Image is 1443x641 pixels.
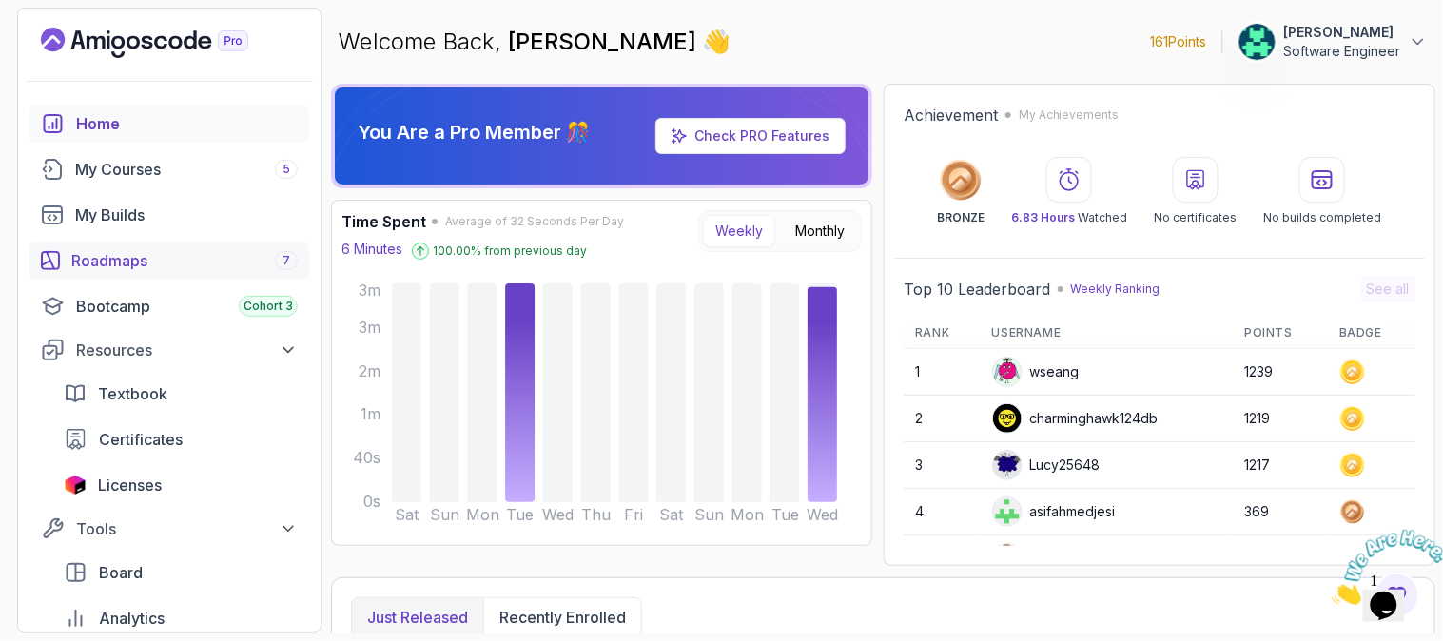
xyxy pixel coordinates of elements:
tspan: 3m [359,319,380,337]
p: No builds completed [1263,210,1381,225]
td: 5 [904,535,981,582]
button: Weekly [703,215,775,247]
div: asifahmedjesi [992,496,1116,527]
div: Lucy25648 [992,450,1101,480]
span: [PERSON_NAME] [508,28,702,55]
th: Rank [904,318,981,349]
span: 1 [8,8,15,24]
button: Recently enrolled [483,598,641,636]
span: 7 [283,253,290,268]
a: builds [29,196,309,234]
p: Software Engineer [1284,42,1401,61]
a: Landing page [41,28,292,58]
tspan: Wed [808,506,839,524]
a: analytics [52,599,309,637]
td: 1219 [1233,396,1328,442]
tspan: Wed [542,506,574,524]
button: See all [1361,276,1415,302]
a: board [52,554,309,592]
div: Tools [76,517,298,540]
iframe: chat widget [1325,522,1443,612]
tspan: Sun [430,506,459,524]
span: Licenses [98,474,162,496]
button: Just released [352,598,483,636]
img: default monster avatar [993,358,1022,386]
button: Resources [29,333,309,367]
div: Roadmaps [71,249,298,272]
p: BRONZE [937,210,985,225]
td: 351 [1233,535,1328,582]
span: Cohort 3 [244,299,293,314]
p: [PERSON_NAME] [1284,23,1401,42]
tspan: 3m [359,282,380,300]
a: home [29,105,309,143]
button: Monthly [783,215,857,247]
tspan: 1m [361,405,380,423]
span: Board [99,561,143,584]
img: default monster avatar [993,544,1022,573]
td: 2 [904,396,981,442]
tspan: Mon [466,506,499,524]
a: roadmaps [29,242,309,280]
a: textbook [52,375,309,413]
h2: Achievement [904,104,998,126]
div: Resources [76,339,298,361]
div: My Courses [75,158,298,181]
tspan: 0s [363,494,380,512]
span: Average of 32 Seconds Per Day [445,214,624,229]
td: 3 [904,442,981,489]
img: default monster avatar [993,451,1022,479]
a: licenses [52,466,309,504]
a: Check PRO Features [655,118,846,154]
td: 1217 [1233,442,1328,489]
p: My Achievements [1019,107,1120,123]
h2: Top 10 Leaderboard [904,278,1050,301]
span: 👋 [698,22,738,63]
p: No certificates [1154,210,1237,225]
a: Check PRO Features [694,127,829,144]
p: Watched [1011,210,1127,225]
h3: Time Spent [341,210,426,233]
tspan: Tue [771,506,799,524]
th: Points [1233,318,1328,349]
p: Just released [367,606,468,629]
img: jetbrains icon [64,476,87,495]
img: user profile image [993,497,1022,526]
tspan: 2m [359,362,380,380]
span: 5 [283,162,290,177]
img: Chat attention grabber [8,8,126,83]
tspan: Fri [624,506,643,524]
button: user profile image[PERSON_NAME]Software Engineer [1238,23,1428,61]
p: 6 Minutes [341,240,402,259]
p: 161 Points [1151,32,1207,51]
tspan: Tue [507,506,535,524]
a: courses [29,150,309,188]
img: user profile image [993,404,1022,433]
td: 1239 [1233,349,1328,396]
p: You Are a Pro Member 🎊 [358,119,590,146]
div: wseang [992,357,1080,387]
p: Weekly Ranking [1071,282,1160,297]
span: Textbook [98,382,167,405]
span: 6.83 Hours [1011,210,1075,224]
div: Bootcamp [76,295,298,318]
td: 369 [1233,489,1328,535]
tspan: 40s [353,449,380,467]
div: Sabrina0704 [992,543,1112,573]
a: certificates [52,420,309,458]
a: bootcamp [29,287,309,325]
tspan: Mon [731,506,764,524]
div: charminghawk124db [992,403,1159,434]
button: Tools [29,512,309,546]
img: user profile image [1239,24,1276,60]
p: 100.00 % from previous day [433,243,587,259]
td: 1 [904,349,981,396]
p: Recently enrolled [499,606,626,629]
div: Home [76,112,298,135]
tspan: Sat [395,506,419,524]
tspan: Sat [660,506,685,524]
tspan: Sun [694,506,724,524]
th: Username [981,318,1234,349]
span: Analytics [99,607,165,630]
